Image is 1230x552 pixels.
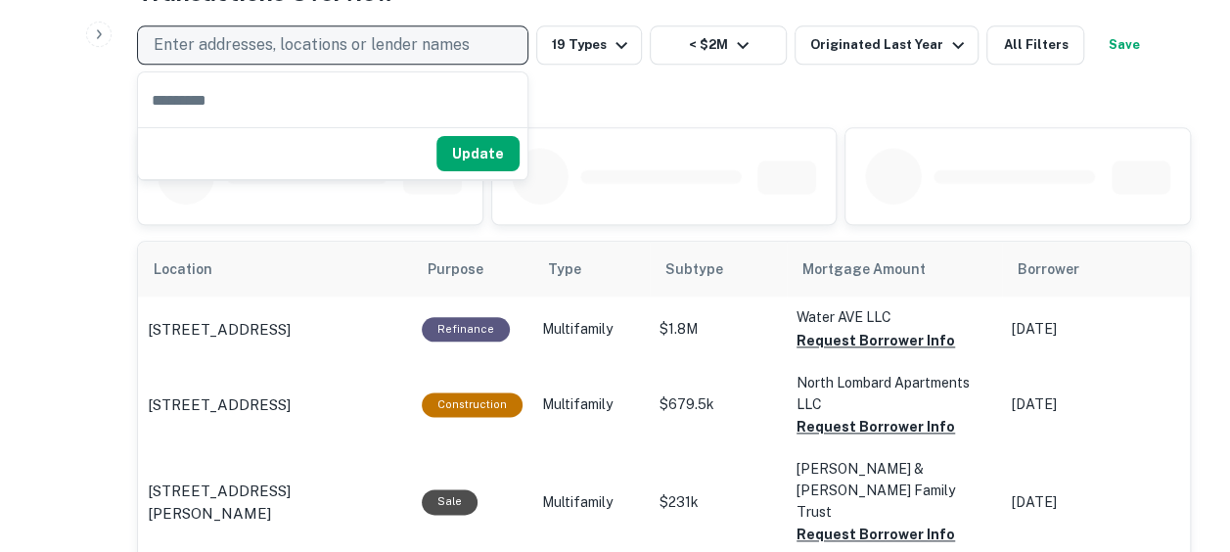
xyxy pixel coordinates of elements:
button: Enter addresses, locations or lender names [137,25,528,65]
th: Type [532,242,650,297]
button: Save your search to get updates of matches that match your search criteria. [1092,25,1155,65]
span: Location [154,257,238,281]
div: Originated Last Year [810,33,970,57]
p: North Lombard Apartments LLC [797,372,992,415]
button: All Filters [986,25,1084,65]
p: [PERSON_NAME] & [PERSON_NAME] Family Trust [797,458,992,523]
button: < $2M [650,25,787,65]
iframe: Chat Widget [1132,395,1230,489]
p: [DATE] [1012,394,1207,415]
th: Purpose [412,242,532,297]
th: Mortgage Amount [787,242,1002,297]
div: Sale [422,489,478,514]
p: Enter addresses, locations or lender names [154,33,470,57]
button: Request Borrower Info [797,415,955,438]
span: Purpose [428,257,509,281]
p: $231k [660,492,777,513]
button: Request Borrower Info [797,523,955,546]
span: Borrower [1018,257,1079,281]
span: Mortgage Amount [802,257,951,281]
p: [STREET_ADDRESS] [148,393,291,417]
p: Water AVE LLC [797,306,992,328]
a: [STREET_ADDRESS] [148,318,402,342]
div: This loan purpose was for refinancing [422,317,510,342]
p: Multifamily [542,492,640,513]
p: [STREET_ADDRESS] [148,318,291,342]
p: $679.5k [660,394,777,415]
div: This loan purpose was for construction [422,392,523,417]
p: $1.8M [660,319,777,340]
p: [DATE] [1012,492,1207,513]
button: 19 Types [536,25,642,65]
th: Location [138,242,412,297]
button: Request Borrower Info [797,329,955,352]
th: Borrower [1002,242,1217,297]
span: Type [548,257,581,281]
p: Multifamily [542,394,640,415]
p: [DATE] [1012,319,1207,340]
a: [STREET_ADDRESS][PERSON_NAME] [148,480,402,526]
button: Originated Last Year [795,25,979,65]
a: [STREET_ADDRESS] [148,393,402,417]
span: Subtype [665,257,723,281]
p: Multifamily [542,319,640,340]
button: Update [436,136,520,171]
th: Subtype [650,242,787,297]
